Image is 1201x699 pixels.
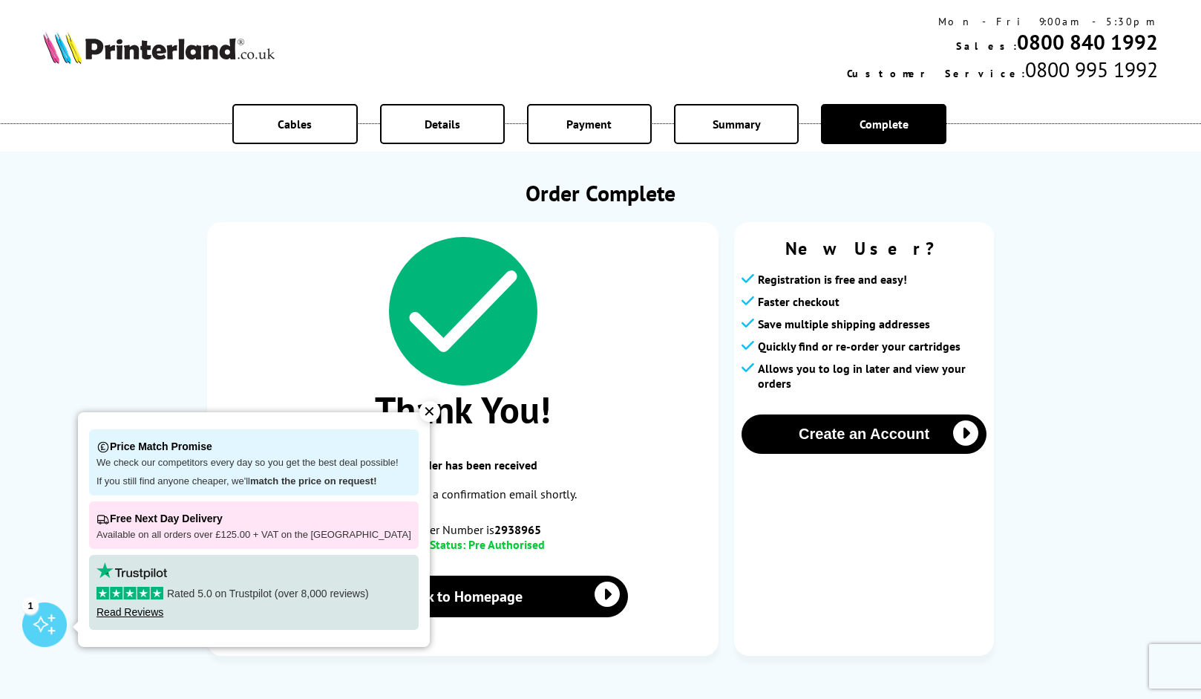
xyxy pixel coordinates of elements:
span: Customer Service: [847,67,1025,80]
span: Registration is free and easy! [758,272,907,287]
b: 2938965 [494,522,541,537]
button: Create an Account [742,414,986,454]
span: Faster checkout [758,294,840,309]
span: Your Order Number is [222,522,704,537]
span: Your order has been received [222,458,704,472]
div: ✕ [419,401,440,422]
img: trustpilot rating [96,562,167,579]
span: Summary [713,117,761,131]
p: You will receive a confirmation email shortly. [222,484,704,504]
span: Thank You! [222,386,704,434]
p: Available on all orders over £125.00 + VAT on the [GEOGRAPHIC_DATA] [96,529,411,542]
a: Read Reviews [96,606,163,618]
p: Price Match Promise [96,437,411,457]
span: Details [425,117,460,131]
span: Save multiple shipping addresses [758,316,930,331]
span: Quickly find or re-order your cartridges [758,339,961,354]
a: Back to Homepage [298,576,628,617]
span: Pre Authorised [468,537,545,552]
div: Mon - Fri 9:00am - 5:30pm [847,15,1158,28]
span: Payment [566,117,612,131]
div: 1 [22,597,39,614]
span: Sales: [956,39,1017,53]
a: 0800 840 1992 [1017,28,1158,56]
img: stars-5.svg [96,587,163,599]
h1: Order Complete [207,178,994,207]
span: Cables [278,117,312,131]
p: Free Next Day Delivery [96,509,411,529]
span: 0800 995 1992 [1025,56,1158,83]
strong: match the price on request! [250,475,376,487]
span: Allows you to log in later and view your orders [758,361,986,391]
p: If you still find anyone cheaper, we'll [96,475,411,488]
img: Printerland Logo [43,31,275,64]
span: Complete [860,117,909,131]
span: New User? [742,237,986,260]
p: We check our competitors every day so you get the best deal possible! [96,457,411,469]
p: Rated 5.0 on Trustpilot (over 8,000 reviews) [96,587,411,600]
